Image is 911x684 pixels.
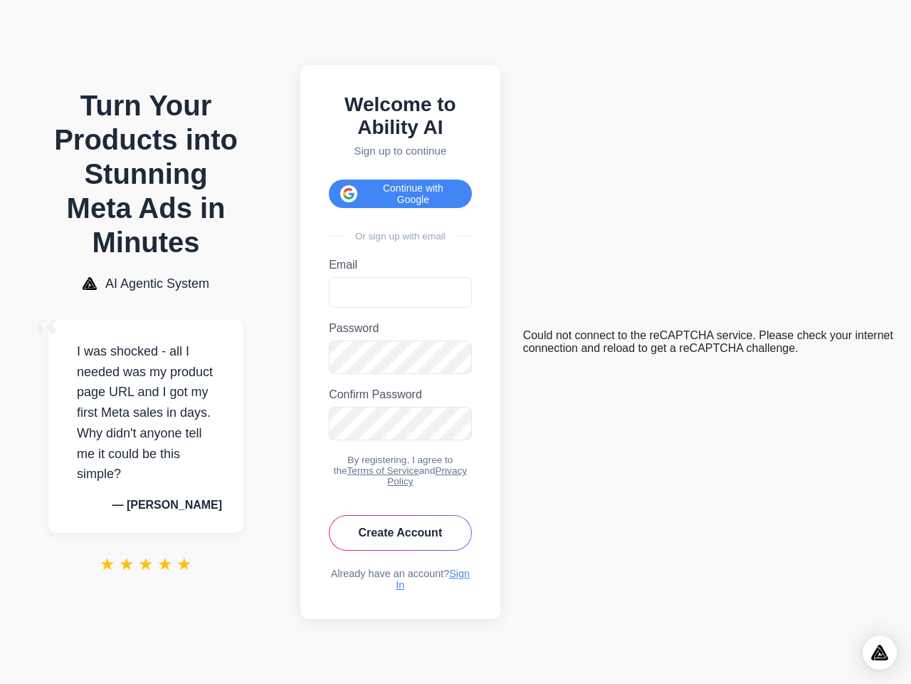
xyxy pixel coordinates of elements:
span: ★ [100,554,115,574]
div: By registering, I agree to the and [329,455,472,487]
span: AI Agentic System [105,276,209,291]
span: ★ [177,554,192,574]
a: Terms of Service [347,465,419,476]
span: “ [34,306,60,370]
a: Privacy Policy [387,465,467,487]
div: Already have an account? [329,568,472,591]
label: Password [329,322,472,335]
p: I was shocked - all I needed was my product page URL and I got my first Meta sales in days. Why d... [70,341,222,485]
div: Or sign up with email [329,231,472,242]
div: Open Intercom Messenger [863,636,897,670]
label: Email [329,259,472,271]
span: ★ [119,554,135,574]
span: ★ [138,554,154,574]
button: Continue with Google [329,180,472,208]
p: Sign up to continue [329,145,472,157]
button: Create Account [329,515,472,551]
img: AI Agentic System Logo [83,277,97,290]
span: ★ [157,554,173,574]
h2: Welcome to Ability AI [329,93,472,139]
h1: Turn Your Products into Stunning Meta Ads in Minutes [48,88,243,259]
a: Sign In [396,568,470,591]
div: Could not connect to the reCAPTCHA service. Please check your internet connection and reload to g... [523,329,897,355]
p: — [PERSON_NAME] [70,499,222,512]
label: Confirm Password [329,388,472,401]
